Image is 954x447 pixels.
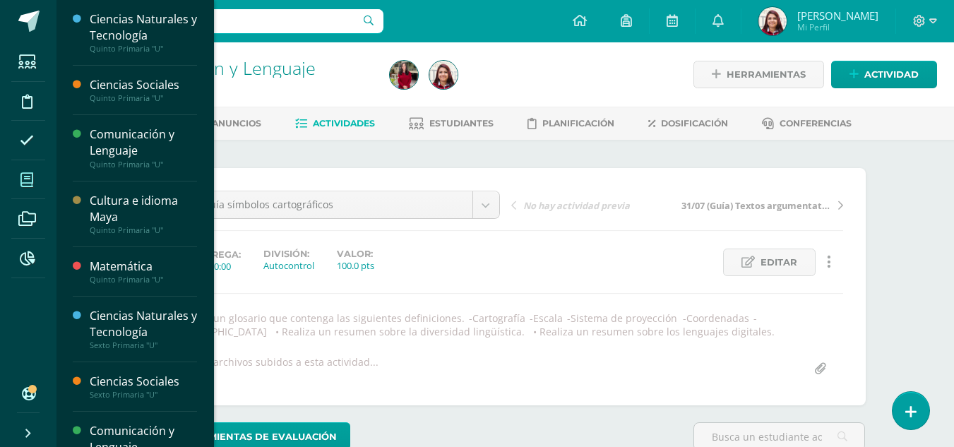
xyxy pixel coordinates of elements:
[90,258,197,275] div: Matemática
[90,374,197,390] div: Ciencias Sociales
[780,118,852,129] span: Conferencias
[429,61,458,89] img: 8a2d8b7078a2d6841caeaa0cd41511da.png
[90,126,197,159] div: Comunicación y Lenguaje
[864,61,919,88] span: Actividad
[337,259,374,272] div: 100.0 pts
[110,58,373,78] h1: Comunicación y Lenguaje
[193,249,241,260] span: Entrega:
[90,11,197,54] a: Ciencias Naturales y TecnologíaQuinto Primaria "U"
[90,11,197,44] div: Ciencias Naturales y Tecnología
[90,258,197,285] a: MatemáticaQuinto Primaria "U"
[90,275,197,285] div: Quinto Primaria "U"
[110,78,373,91] div: Sexto Primaria 'U'
[90,308,197,340] div: Ciencias Naturales y Tecnología
[527,112,614,135] a: Planificación
[523,199,630,212] span: No hay actividad previa
[295,112,375,135] a: Actividades
[429,118,494,129] span: Estudiantes
[193,112,261,135] a: Anuncios
[409,112,494,135] a: Estudiantes
[762,112,852,135] a: Conferencias
[90,340,197,350] div: Sexto Primaria "U"
[90,193,197,235] a: Cultura e idioma MayaQuinto Primaria "U"
[90,93,197,103] div: Quinto Primaria "U"
[179,191,462,218] span: 8/08 Guía símbolos cartográficos
[90,374,197,400] a: Ciencias SocialesSexto Primaria "U"
[177,355,378,383] div: No hay archivos subidos a esta actividad...
[90,126,197,169] a: Comunicación y LenguajeQuinto Primaria "U"
[263,249,314,259] label: División:
[90,160,197,169] div: Quinto Primaria "U"
[727,61,806,88] span: Herramientas
[212,118,261,129] span: Anuncios
[263,259,314,272] div: Autocontrol
[661,118,728,129] span: Dosificación
[90,390,197,400] div: Sexto Primaria "U"
[90,193,197,225] div: Cultura e idioma Maya
[90,308,197,350] a: Ciencias Naturales y TecnologíaSexto Primaria "U"
[797,8,878,23] span: [PERSON_NAME]
[831,61,937,88] a: Actividad
[162,311,849,338] div: • Elabora un glosario que contenga las siguientes definiciones. -Cartografía -Escala -Sistema de ...
[693,61,824,88] a: Herramientas
[169,191,499,218] a: 8/08 Guía símbolos cartográficos
[66,9,383,33] input: Busca un usuario...
[681,199,831,212] span: 31/07 (Guía) Textos argumentativos
[313,118,375,129] span: Actividades
[90,77,197,93] div: Ciencias Sociales
[677,198,843,212] a: 31/07 (Guía) Textos argumentativos
[648,112,728,135] a: Dosificación
[797,21,878,33] span: Mi Perfil
[761,249,797,275] span: Editar
[390,61,418,89] img: afd7e76de556f4dd3d403f9d21d2ff59.png
[90,225,197,235] div: Quinto Primaria "U"
[542,118,614,129] span: Planificación
[90,44,197,54] div: Quinto Primaria "U"
[337,249,374,259] label: Valor:
[758,7,787,35] img: 8a2d8b7078a2d6841caeaa0cd41511da.png
[90,77,197,103] a: Ciencias SocialesQuinto Primaria "U"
